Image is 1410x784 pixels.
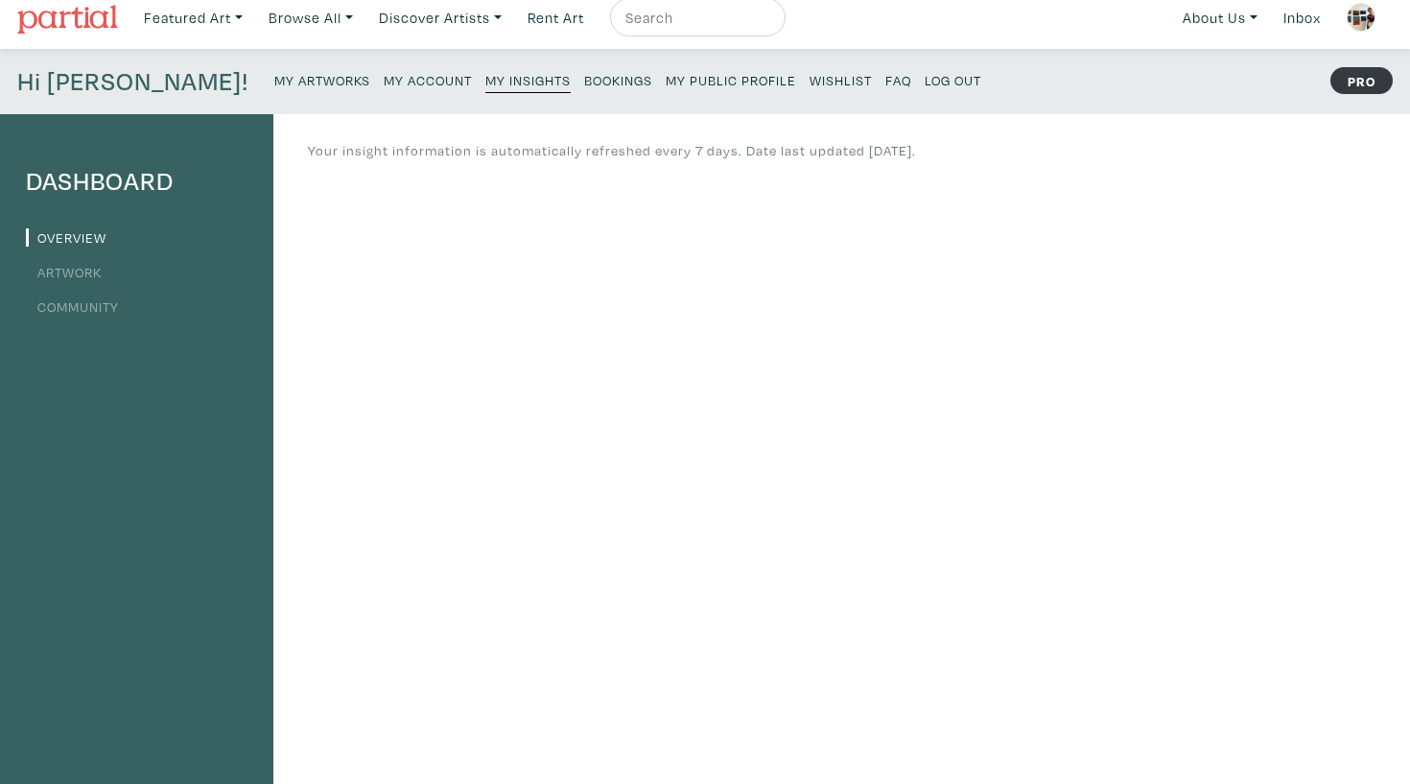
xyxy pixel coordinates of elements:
[274,66,370,92] a: My Artworks
[1330,67,1393,94] strong: PRO
[584,71,652,89] small: Bookings
[666,71,796,89] small: My Public Profile
[384,71,472,89] small: My Account
[885,66,911,92] a: FAQ
[26,228,106,247] a: Overview
[885,71,911,89] small: FAQ
[623,6,767,30] input: Search
[810,71,872,89] small: Wishlist
[26,166,247,197] h4: Dashboard
[485,66,571,93] a: My Insights
[1347,3,1375,32] img: phpThumb.php
[26,297,119,316] a: Community
[26,263,102,281] a: Artwork
[274,71,370,89] small: My Artworks
[17,66,248,97] h4: Hi [PERSON_NAME]!
[384,66,472,92] a: My Account
[666,66,796,92] a: My Public Profile
[485,71,571,89] small: My Insights
[584,66,652,92] a: Bookings
[810,66,872,92] a: Wishlist
[925,66,981,92] a: Log Out
[308,140,916,161] p: Your insight information is automatically refreshed every 7 days. Date last updated [DATE].
[925,71,981,89] small: Log Out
